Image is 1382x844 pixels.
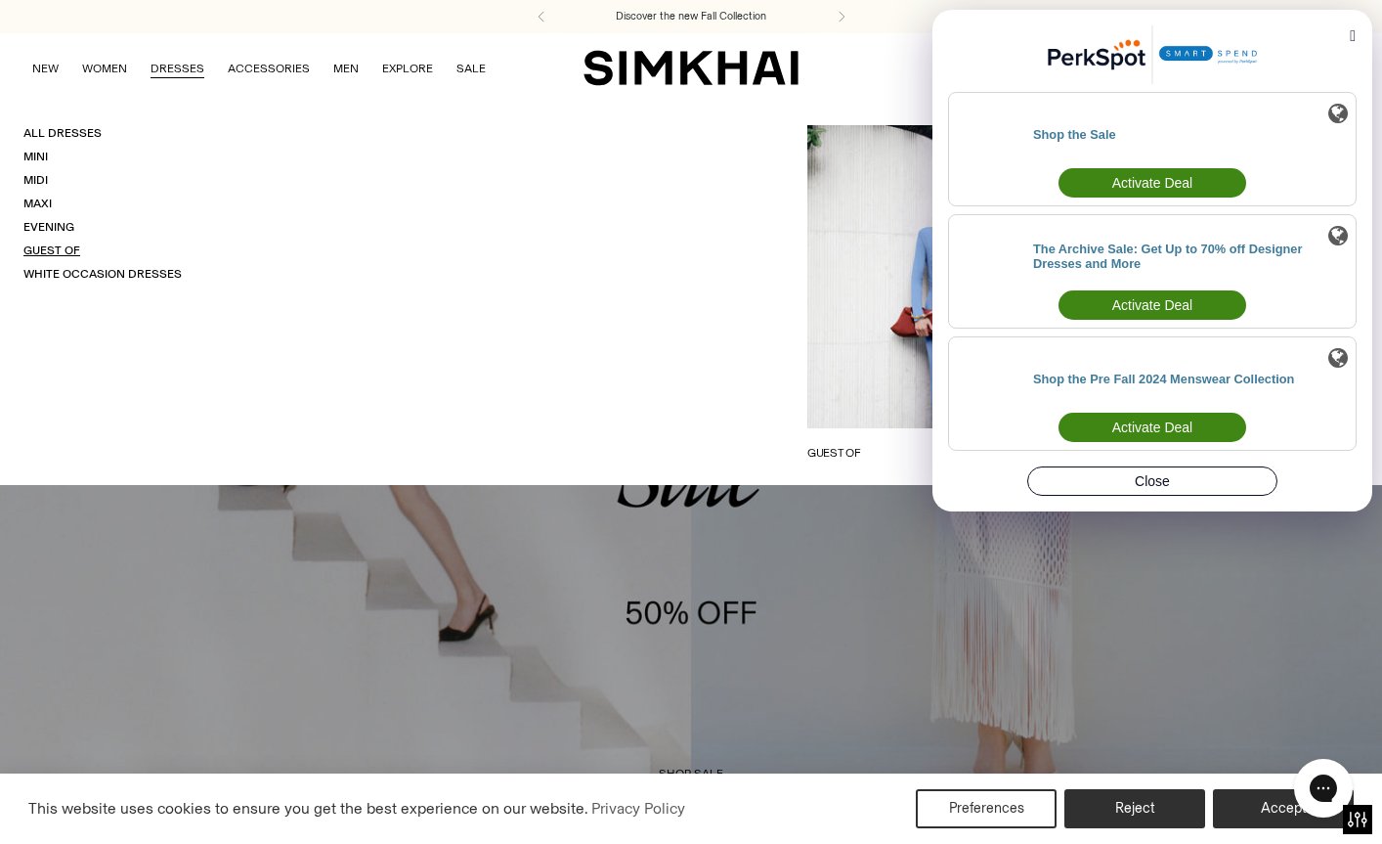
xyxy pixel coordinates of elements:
iframe: Gorgias live chat messenger [1284,752,1362,824]
button: Accept [1213,789,1354,828]
a: Privacy Policy (opens in a new tab) [588,794,688,823]
button: Reject [1064,789,1205,828]
button: Preferences [916,789,1057,828]
a: NEW [32,47,59,90]
a: MEN [333,47,359,90]
a: ACCESSORIES [228,47,310,90]
a: WOMEN [82,47,127,90]
a: SALE [456,47,486,90]
a: SIMKHAI [583,49,799,87]
span: This website uses cookies to ensure you get the best experience on our website. [28,799,588,818]
a: EXPLORE [382,47,433,90]
a: Discover the new Fall Collection [616,9,766,24]
a: DRESSES [151,47,204,90]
